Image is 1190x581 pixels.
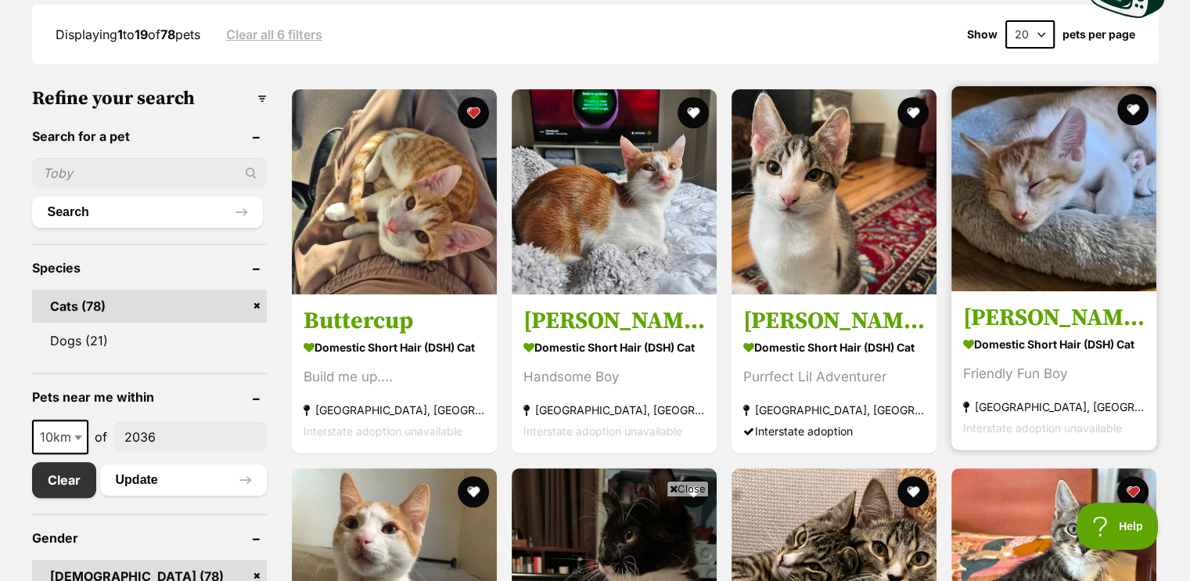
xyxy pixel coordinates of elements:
img: Jonnie - Domestic Short Hair (DSH) Cat [951,86,1156,291]
strong: Domestic Short Hair (DSH) Cat [304,336,485,359]
strong: Domestic Short Hair (DSH) Cat [523,336,705,359]
span: 10km [34,426,87,448]
button: favourite [897,97,929,128]
a: Clear all 6 filters [226,27,322,41]
span: Interstate adoption unavailable [963,421,1122,435]
strong: [GEOGRAPHIC_DATA], [GEOGRAPHIC_DATA] [743,399,925,420]
button: favourite [1118,94,1149,125]
h3: [PERSON_NAME] [963,303,1145,333]
input: postcode [113,422,267,452]
div: Handsome Boy [523,366,705,388]
span: Close [667,481,709,496]
a: Buttercup Domestic Short Hair (DSH) Cat Build me up.... [GEOGRAPHIC_DATA], [GEOGRAPHIC_DATA] Inte... [292,294,497,453]
label: pets per page [1062,28,1135,41]
a: Cats (78) [32,290,267,323]
div: Friendly Fun Boy [963,363,1145,384]
button: favourite [458,476,489,507]
span: 10km [32,420,88,454]
h3: [PERSON_NAME] [743,306,925,336]
header: Search for a pet [32,129,267,143]
button: favourite [678,476,709,507]
span: Show [967,28,998,41]
img: Buttercup - Domestic Short Hair (DSH) Cat [292,89,497,294]
span: Interstate adoption unavailable [523,424,682,438]
h3: Buttercup [304,306,485,336]
div: Interstate adoption [743,420,925,442]
a: Clear [32,462,96,498]
strong: [GEOGRAPHIC_DATA], [GEOGRAPHIC_DATA] [304,399,485,420]
h3: [PERSON_NAME] [523,306,705,336]
button: Search [32,197,263,228]
a: [PERSON_NAME] Domestic Short Hair (DSH) Cat Purrfect Lil Adventurer [GEOGRAPHIC_DATA], [GEOGRAPHI... [732,294,937,453]
strong: 78 [160,27,175,42]
h3: Refine your search [32,88,267,110]
strong: 19 [135,27,148,42]
button: Update [100,464,267,496]
a: [PERSON_NAME] Domestic Short Hair (DSH) Cat Handsome Boy [GEOGRAPHIC_DATA], [GEOGRAPHIC_DATA] Int... [512,294,717,453]
a: [PERSON_NAME] Domestic Short Hair (DSH) Cat Friendly Fun Boy [GEOGRAPHIC_DATA], [GEOGRAPHIC_DATA]... [951,291,1156,450]
span: Interstate adoption unavailable [304,424,462,438]
div: Build me up.... [304,366,485,388]
button: favourite [678,97,709,128]
span: of [95,428,107,446]
input: Toby [32,158,267,188]
header: Species [32,261,267,275]
span: Displaying to of pets [56,27,200,42]
button: favourite [458,97,489,128]
img: Percy - Domestic Short Hair (DSH) Cat [732,89,937,294]
iframe: Help Scout Beacon - Open [1077,503,1159,550]
div: Purrfect Lil Adventurer [743,366,925,388]
strong: [GEOGRAPHIC_DATA], [GEOGRAPHIC_DATA] [523,399,705,420]
header: Gender [32,531,267,545]
strong: Domestic Short Hair (DSH) Cat [963,333,1145,355]
strong: 1 [117,27,123,42]
iframe: Advertisement [311,503,880,573]
button: favourite [897,476,929,507]
header: Pets near me within [32,390,267,404]
button: favourite [1118,476,1149,507]
strong: Domestic Short Hair (DSH) Cat [743,336,925,359]
a: Dogs (21) [32,324,267,357]
img: Tyson - Domestic Short Hair (DSH) Cat [512,89,717,294]
strong: [GEOGRAPHIC_DATA], [GEOGRAPHIC_DATA] [963,396,1145,417]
